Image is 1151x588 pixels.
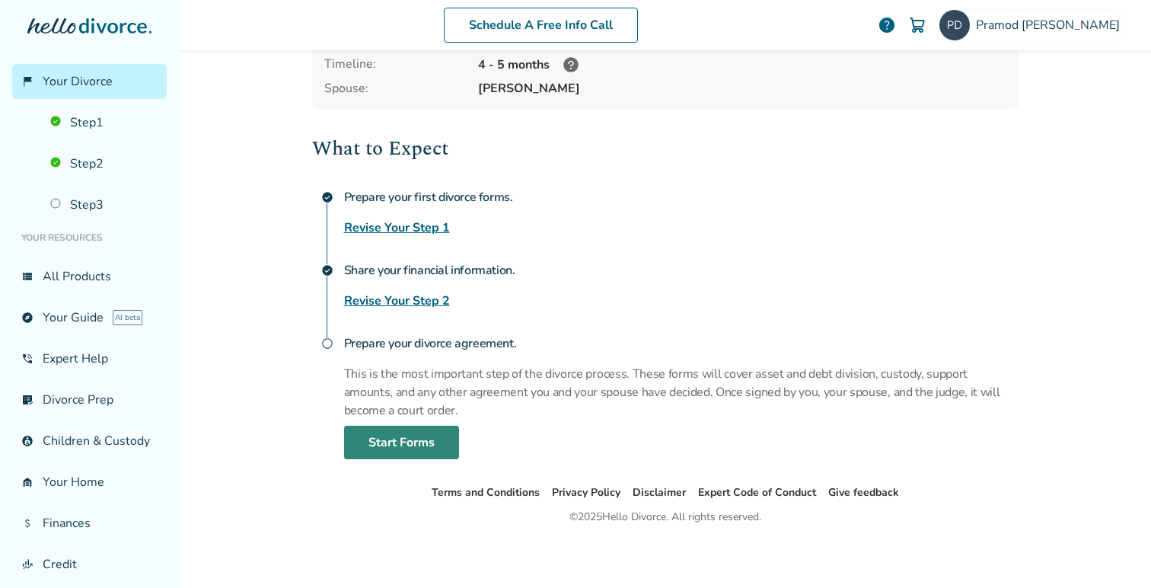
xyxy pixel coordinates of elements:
[1075,515,1151,588] iframe: Chat Widget
[21,312,33,324] span: explore
[344,426,459,459] a: Start Forms
[41,105,167,140] a: Step1
[552,485,620,500] a: Privacy Policy
[444,8,638,43] a: Schedule A Free Info Call
[41,187,167,222] a: Step3
[344,219,450,237] a: Revise Your Step 1
[113,310,142,325] span: AI beta
[21,558,33,570] span: finance_mode
[12,300,167,335] a: exploreYour GuideAI beta
[12,547,167,582] a: finance_modeCredit
[828,484,899,502] li: Give feedback
[432,485,540,500] a: Terms and Conditions
[21,476,33,488] span: garage_home
[43,73,113,90] span: Your Divorce
[12,465,167,500] a: garage_homeYour Home
[21,353,33,365] span: phone_in_talk
[321,264,333,276] span: check_circle
[12,341,167,376] a: phone_in_talkExpert Help
[633,484,686,502] li: Disclaimer
[324,56,466,74] div: Timeline:
[321,337,333,350] span: radio_button_unchecked
[21,75,33,88] span: flag_2
[478,56,1006,74] div: 4 - 5 months
[344,292,450,310] a: Revise Your Step 2
[312,133,1019,164] h2: What to Expect
[12,259,167,294] a: view_listAll Products
[344,365,1019,420] p: This is the most important step of the divorce process. These forms will cover asset and debt div...
[976,17,1126,34] span: Pramod [PERSON_NAME]
[12,64,167,99] a: flag_2Your Divorce
[344,182,1019,213] h4: Prepare your first divorce forms.
[12,222,167,253] li: Your Resources
[21,517,33,529] span: attach_money
[321,191,333,203] span: check_circle
[41,146,167,181] a: Step2
[21,435,33,447] span: account_child
[324,80,466,97] span: Spouse:
[12,382,167,417] a: list_alt_checkDivorce Prep
[908,16,926,34] img: Cart
[12,506,167,541] a: attach_moneyFinances
[698,485,816,500] a: Expert Code of Conduct
[478,80,1006,97] span: [PERSON_NAME]
[878,16,896,34] a: help
[344,255,1019,286] h4: Share your financial information.
[939,10,970,40] img: pramod_dimri@yahoo.com
[344,328,1019,359] h4: Prepare your divorce agreement.
[21,394,33,406] span: list_alt_check
[12,423,167,459] a: account_childChildren & Custody
[21,270,33,283] span: view_list
[569,508,761,526] div: © 2025 Hello Divorce. All rights reserved.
